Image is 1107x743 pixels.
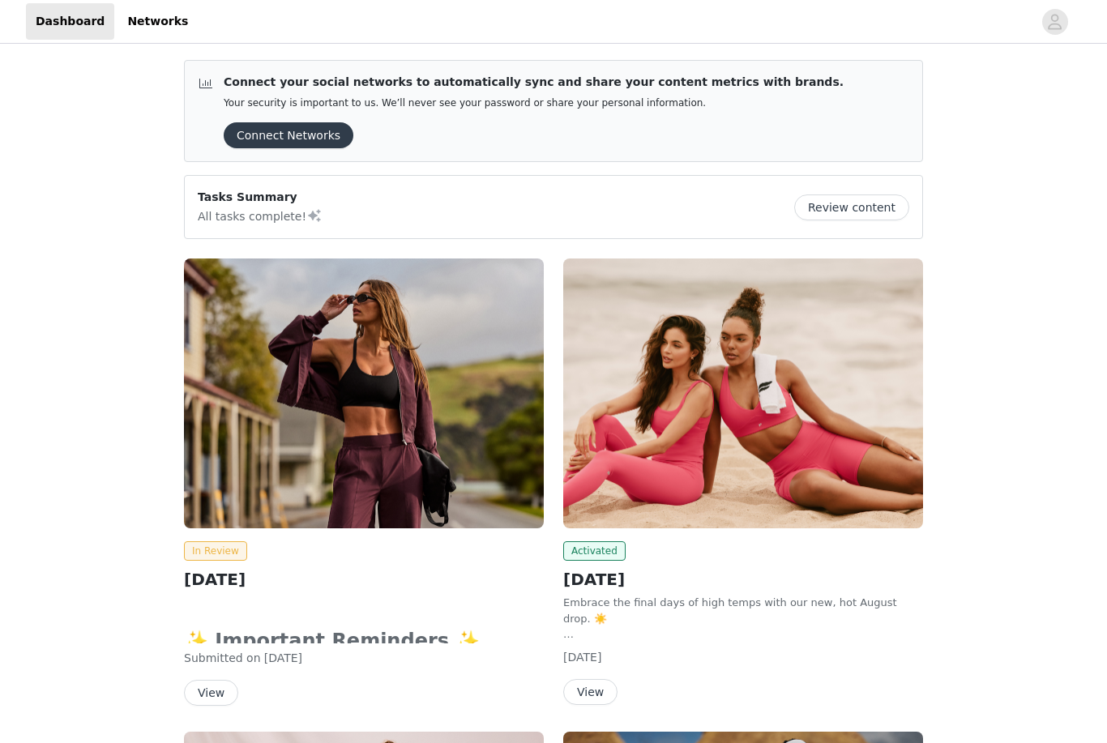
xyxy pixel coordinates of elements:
[563,541,626,561] span: Activated
[198,189,323,206] p: Tasks Summary
[184,541,247,561] span: In Review
[563,651,601,664] span: [DATE]
[184,258,544,528] img: Fabletics
[26,3,114,40] a: Dashboard
[184,651,261,664] span: Submitted on
[794,194,909,220] button: Review content
[118,3,198,40] a: Networks
[198,206,323,225] p: All tasks complete!
[264,651,302,664] span: [DATE]
[563,258,923,528] img: Fabletics
[184,687,238,699] a: View
[563,595,923,626] p: Embrace the final days of high temps with our new, hot August drop. ☀️
[224,74,844,91] p: Connect your social networks to automatically sync and share your content metrics with brands.
[184,567,544,591] h2: [DATE]
[184,630,490,652] strong: ✨ Important Reminders ✨
[224,122,353,148] button: Connect Networks
[563,686,618,698] a: View
[184,680,238,706] button: View
[563,567,923,591] h2: [DATE]
[1047,9,1062,35] div: avatar
[563,679,618,705] button: View
[224,97,844,109] p: Your security is important to us. We’ll never see your password or share your personal information.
